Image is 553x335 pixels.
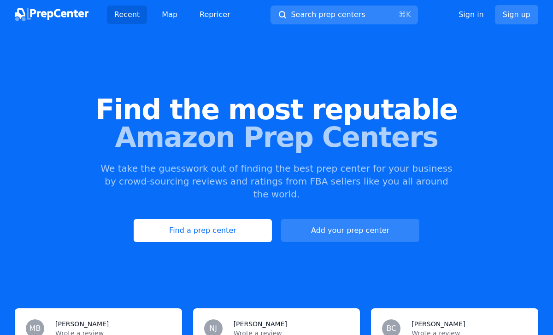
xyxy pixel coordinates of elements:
[29,325,41,332] span: MB
[399,10,406,19] kbd: ⌘
[495,5,538,24] a: Sign up
[386,325,396,332] span: BC
[281,219,419,242] a: Add your prep center
[154,6,185,24] a: Map
[271,6,418,24] button: Search prep centers⌘K
[15,8,88,21] img: PrepCenter
[459,9,484,20] a: Sign in
[234,319,287,329] h3: [PERSON_NAME]
[406,10,411,19] kbd: K
[209,325,217,332] span: NJ
[412,319,465,329] h3: [PERSON_NAME]
[291,9,365,20] span: Search prep centers
[100,162,453,201] p: We take the guesswork out of finding the best prep center for your business by crowd-sourcing rev...
[192,6,238,24] a: Repricer
[134,219,272,242] a: Find a prep center
[15,123,538,151] span: Amazon Prep Centers
[15,96,538,123] span: Find the most reputable
[55,319,109,329] h3: [PERSON_NAME]
[107,6,147,24] a: Recent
